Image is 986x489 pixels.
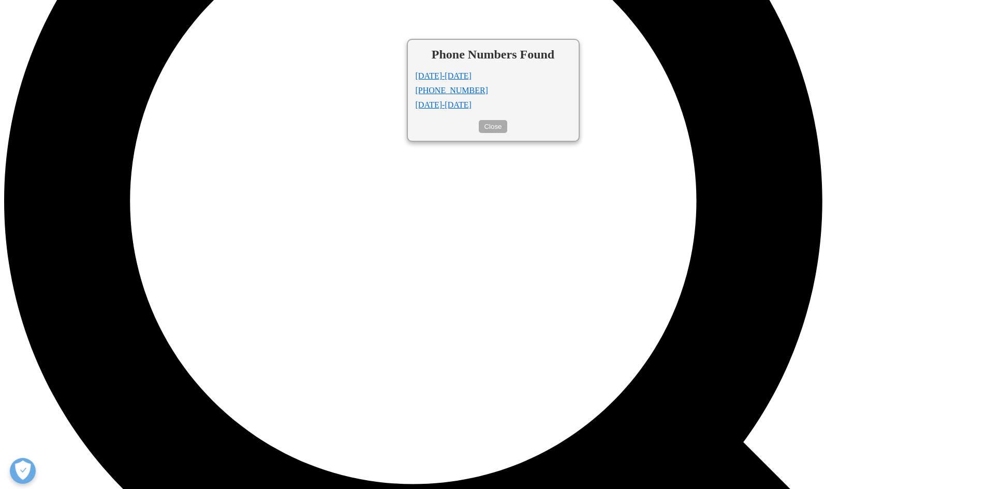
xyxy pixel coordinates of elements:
[416,71,571,81] li: [DATE]-[DATE]
[416,100,571,110] li: [DATE]-[DATE]
[10,458,36,484] button: Open Preferences
[479,120,507,133] button: Close
[416,48,571,62] h2: Phone Numbers Found
[416,86,571,95] li: [PHONE_NUMBER]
